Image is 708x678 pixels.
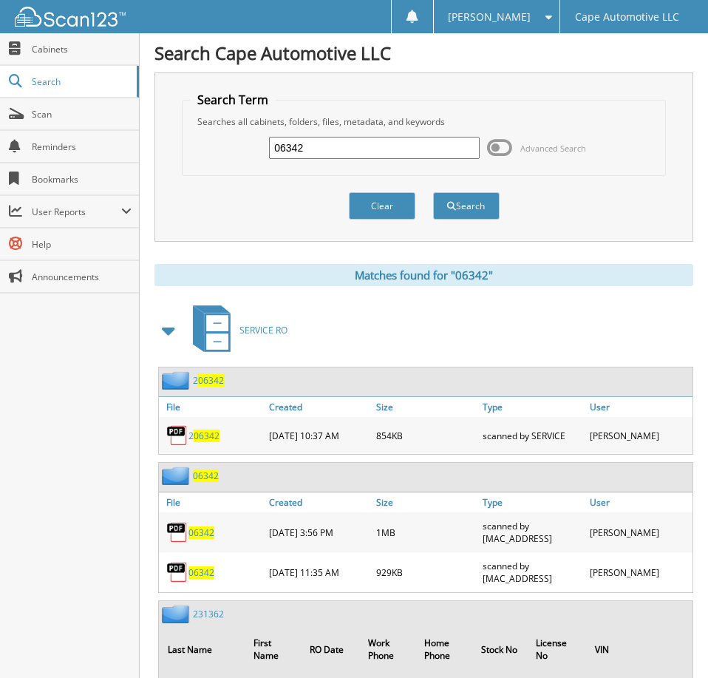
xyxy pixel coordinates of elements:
[372,492,479,512] a: Size
[474,628,528,671] th: Stock No
[198,374,224,387] span: 06342
[372,421,479,450] div: 854KB
[190,92,276,108] legend: Search Term
[588,628,691,671] th: VIN
[32,271,132,283] span: Announcements
[479,397,585,417] a: Type
[159,492,265,512] a: File
[586,421,692,450] div: [PERSON_NAME]
[361,628,416,671] th: Work Phone
[166,561,188,583] img: PDF.png
[162,467,193,485] img: folder2.png
[162,605,193,623] img: folder2.png
[479,421,585,450] div: scanned by SERVICE
[166,424,188,447] img: PDF.png
[575,13,679,21] span: Cape Automotive LLC
[32,238,132,251] span: Help
[586,397,692,417] a: User
[239,324,287,336] span: SERVICE RO
[417,628,472,671] th: Home Phone
[159,397,265,417] a: File
[194,430,219,442] span: 06342
[15,7,126,27] img: scan123-logo-white.svg
[265,556,372,589] div: [DATE] 11:35 AM
[586,556,692,589] div: [PERSON_NAME]
[190,115,657,128] div: Searches all cabinets, folders, files, metadata, and keywords
[302,628,358,671] th: RO Date
[265,516,372,549] div: [DATE] 3:56 PM
[265,421,372,450] div: [DATE] 10:37 AM
[188,430,219,442] a: 206342
[184,301,287,359] a: SERVICE RO
[372,556,479,589] div: 929KB
[193,374,224,387] a: 206342
[634,607,708,678] iframe: Chat Widget
[372,516,479,549] div: 1MB
[32,173,132,186] span: Bookmarks
[433,192,500,220] button: Search
[586,516,692,549] div: [PERSON_NAME]
[188,566,214,579] a: 06342
[160,628,245,671] th: Last Name
[520,143,586,154] span: Advanced Search
[586,492,692,512] a: User
[154,264,693,286] div: Matches found for "06342"
[188,526,214,539] a: 06342
[154,41,693,65] h1: Search Cape Automotive LLC
[32,140,132,153] span: Reminders
[32,43,132,55] span: Cabinets
[32,108,132,121] span: Scan
[193,608,224,620] a: 231362
[448,13,531,21] span: [PERSON_NAME]
[479,516,585,549] div: scanned by [MAC_ADDRESS]
[193,469,219,482] a: 06342
[246,628,301,671] th: First Name
[479,556,585,589] div: scanned by [MAC_ADDRESS]
[32,75,129,88] span: Search
[349,192,415,220] button: Clear
[32,206,121,218] span: User Reports
[528,628,585,671] th: License No
[162,371,193,390] img: folder2.png
[372,397,479,417] a: Size
[166,521,188,543] img: PDF.png
[265,397,372,417] a: Created
[479,492,585,512] a: Type
[265,492,372,512] a: Created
